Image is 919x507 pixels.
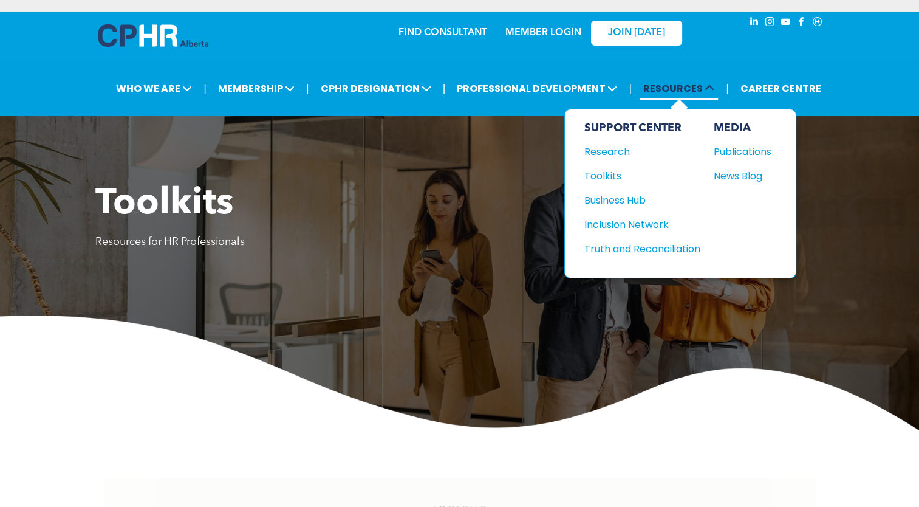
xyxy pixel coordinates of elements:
a: CAREER CENTRE [737,77,825,100]
li: | [203,76,207,101]
a: News Blog [714,168,771,184]
div: Research [584,144,689,159]
a: FIND CONSULTANT [398,28,487,38]
span: JOIN [DATE] [608,27,665,39]
a: JOIN [DATE] [591,21,682,46]
a: Social network [811,15,824,32]
a: Business Hub [584,193,700,208]
a: Publications [714,144,771,159]
a: MEMBER LOGIN [505,28,581,38]
div: MEDIA [714,122,771,135]
span: CPHR DESIGNATION [317,77,435,100]
span: PROFESSIONAL DEVELOPMENT [453,77,621,100]
div: Toolkits [584,168,689,184]
span: Resources for HR Professionals [95,236,245,247]
li: | [629,76,632,101]
li: | [306,76,309,101]
a: instagram [764,15,777,32]
span: Toolkits [95,186,233,222]
img: A blue and white logo for cp alberta [98,24,208,47]
div: Inclusion Network [584,217,689,232]
a: Inclusion Network [584,217,700,232]
a: Truth and Reconciliation [584,241,700,257]
div: Truth and Reconciliation [584,241,689,257]
a: youtube [779,15,793,32]
li: | [726,76,729,101]
a: facebook [795,15,808,32]
div: SUPPORT CENTER [584,122,700,135]
a: Toolkits [584,168,700,184]
span: RESOURCES [640,77,718,100]
a: Research [584,144,700,159]
a: linkedin [748,15,761,32]
div: Business Hub [584,193,689,208]
div: Publications [714,144,766,159]
span: MEMBERSHIP [214,77,298,100]
li: | [443,76,446,101]
span: WHO WE ARE [112,77,196,100]
div: News Blog [714,168,766,184]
